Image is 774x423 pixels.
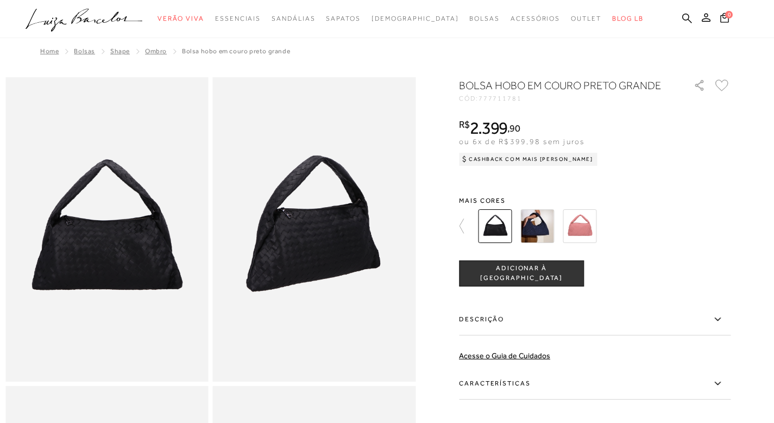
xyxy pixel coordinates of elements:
a: categoryNavScreenReaderText [511,9,560,29]
a: noSubCategoriesText [372,9,459,29]
a: categoryNavScreenReaderText [272,9,315,29]
div: Cashback com Mais [PERSON_NAME] [459,153,597,166]
a: Bolsas [74,47,95,55]
img: BOLSA MÉDIA EM CAMURÇA AZUL NAVAL COM TRAMA ACOLCHOADA [520,209,554,243]
a: Acesse o Guia de Cuidados [459,351,550,360]
span: 2.399 [470,118,508,138]
span: Essenciais [215,15,261,22]
span: Verão Viva [158,15,204,22]
label: Características [459,368,731,400]
span: ou 6x de R$399,98 sem juros [459,137,584,146]
a: categoryNavScreenReaderText [571,9,601,29]
button: ADICIONAR À [GEOGRAPHIC_DATA] [459,260,584,287]
span: [DEMOGRAPHIC_DATA] [372,15,459,22]
span: Sapatos [326,15,360,22]
h1: BOLSA HOBO EM COURO PRETO GRANDE [459,78,663,93]
button: 0 [717,12,732,27]
img: BOLSA MÉDIA EM CAMURÇA ROSA QUARTZO COM TRAMA ACOLCHOADA [563,209,596,243]
span: Mais cores [459,197,731,204]
a: categoryNavScreenReaderText [469,9,500,29]
span: BOLSA HOBO EM COURO PRETO GRANDE [182,47,290,55]
span: Sandálias [272,15,315,22]
span: ADICIONAR À [GEOGRAPHIC_DATA] [460,264,583,283]
i: R$ [459,120,470,129]
span: Bolsas [469,15,500,22]
span: 777711781 [479,95,522,102]
a: Ombro [145,47,167,55]
a: BLOG LB [612,9,644,29]
span: Acessórios [511,15,560,22]
span: 0 [725,11,733,18]
div: CÓD: [459,95,676,102]
span: 90 [509,122,520,134]
a: categoryNavScreenReaderText [158,9,204,29]
img: image [213,77,416,382]
span: BLOG LB [612,15,644,22]
label: Descrição [459,304,731,335]
a: Home [40,47,59,55]
a: categoryNavScreenReaderText [215,9,261,29]
img: image [5,77,209,382]
i: , [507,123,520,133]
a: Shape [110,47,130,55]
span: Outlet [571,15,601,22]
img: BOLSA HOBO EM COURO PRETO GRANDE [478,209,512,243]
a: categoryNavScreenReaderText [326,9,360,29]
